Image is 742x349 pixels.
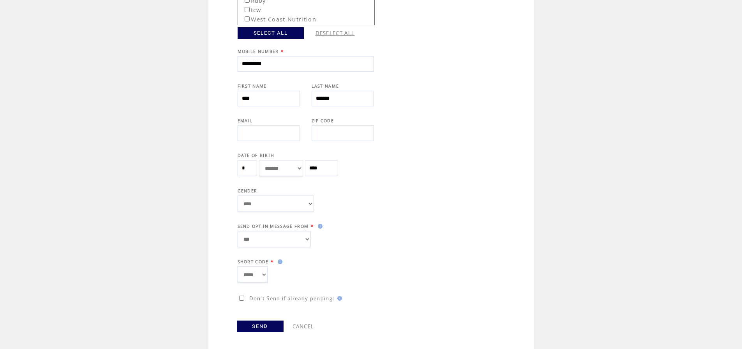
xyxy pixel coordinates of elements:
a: DESELECT ALL [315,30,355,37]
a: CANCEL [293,323,314,330]
span: Don't Send if already pending: [249,295,335,302]
a: SEND [237,321,284,332]
span: FIRST NAME [238,83,267,89]
img: help.gif [335,296,342,301]
span: SEND OPT-IN MESSAGE FROM [238,224,309,229]
input: tcw [245,7,250,12]
a: SELECT ALL [238,27,304,39]
span: MOBILE NUMBER [238,49,279,54]
span: ZIP CODE [312,118,334,123]
img: help.gif [315,224,323,229]
span: GENDER [238,188,257,194]
img: help.gif [275,259,282,264]
label: tcw [239,4,261,14]
span: EMAIL [238,118,253,123]
label: West Coast Nutrition [239,13,317,23]
span: SHORT CODE [238,259,269,264]
span: DATE OF BIRTH [238,153,275,158]
input: West Coast Nutrition [245,16,250,21]
span: LAST NAME [312,83,339,89]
